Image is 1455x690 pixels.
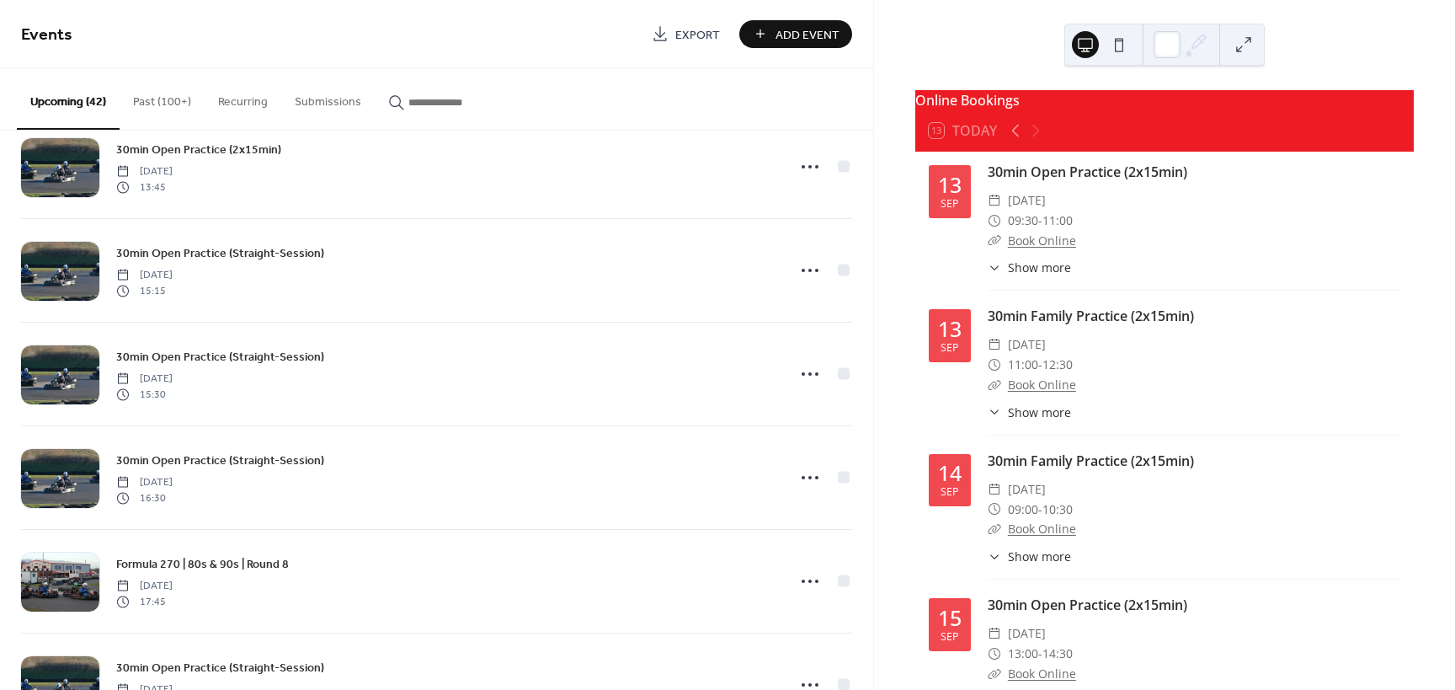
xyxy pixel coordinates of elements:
div: ​ [988,623,1001,644]
span: 12:30 [1042,355,1073,375]
div: ​ [988,190,1001,211]
div: ​ [988,548,1001,565]
div: Online Bookings [915,90,1414,110]
button: Add Event [739,20,852,48]
a: 30min Open Practice (Straight-Session) [116,347,324,366]
span: 30min Open Practice (2x15min) [116,142,281,159]
a: Export [639,20,733,48]
span: 30min Open Practice (Straight-Session) [116,349,324,366]
span: [DATE] [116,268,173,283]
span: - [1038,500,1042,520]
button: ​Show more [988,548,1071,565]
div: ​ [988,355,1001,375]
span: Add Event [775,26,839,44]
div: 14 [938,463,962,484]
a: 30min Open Practice (Straight-Session) [116,243,324,263]
span: [DATE] [116,475,173,490]
button: ​Show more [988,404,1071,421]
div: Sep [941,632,959,643]
button: ​Show more [988,259,1071,276]
div: 15 [938,607,962,628]
a: 30min Family Practice (2x15min) [988,452,1194,470]
span: - [1038,211,1042,231]
button: Upcoming (42) [17,68,120,130]
span: 30min Open Practice (Straight-Session) [116,245,324,263]
span: 13:00 [1008,644,1038,664]
span: 09:00 [1008,500,1038,520]
a: 30min Open Practice (2x15min) [988,596,1187,614]
a: 30min Family Practice (2x15min) [988,307,1194,325]
span: 16:30 [116,490,173,505]
a: Book Online [1008,666,1076,682]
div: ​ [988,519,1001,539]
span: [DATE] [1008,479,1046,500]
a: Book Online [1008,377,1076,393]
div: ​ [988,334,1001,355]
button: Recurring [205,68,281,128]
span: Export [675,26,720,44]
span: [DATE] [116,164,173,179]
div: ​ [988,375,1001,395]
span: 11:00 [1008,355,1038,375]
span: Show more [1008,259,1071,276]
span: 10:30 [1042,500,1073,520]
div: ​ [988,231,1001,251]
span: 17:45 [116,594,173,609]
a: 30min Open Practice (2x15min) [116,140,281,159]
a: Formula 270 | 80s & 90s | Round 8 [116,554,289,574]
div: ​ [988,211,1001,231]
span: - [1038,644,1042,664]
div: ​ [988,664,1001,684]
div: Sep [941,487,959,498]
span: Show more [1008,548,1071,565]
a: 30min Open Practice (2x15min) [988,163,1187,181]
span: 13:45 [116,179,173,195]
a: 30min Open Practice (Straight-Session) [116,451,324,470]
span: [DATE] [1008,623,1046,644]
span: 09:30 [1008,211,1038,231]
a: Book Online [1008,521,1076,537]
div: 13 [938,174,962,195]
span: 14:30 [1042,644,1073,664]
div: ​ [988,479,1001,500]
div: ​ [988,259,1001,276]
span: [DATE] [116,372,173,387]
div: 13 [938,318,962,340]
div: ​ [988,500,1001,520]
span: 15:15 [116,283,173,298]
div: ​ [988,404,1001,421]
span: Show more [1008,404,1071,421]
div: ​ [988,644,1001,664]
span: 11:00 [1042,211,1073,231]
button: Submissions [281,68,375,128]
span: [DATE] [116,579,173,594]
span: [DATE] [1008,334,1046,355]
a: Book Online [1008,233,1076,249]
div: Sep [941,343,959,354]
a: 30min Open Practice (Straight-Session) [116,658,324,677]
button: Past (100+) [120,68,205,128]
span: - [1038,355,1042,375]
span: Formula 270 | 80s & 90s | Round 8 [116,556,289,574]
div: Sep [941,199,959,210]
span: Events [21,19,72,51]
span: [DATE] [1008,190,1046,211]
span: 15:30 [116,387,173,402]
span: 30min Open Practice (Straight-Session) [116,452,324,470]
span: 30min Open Practice (Straight-Session) [116,660,324,677]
